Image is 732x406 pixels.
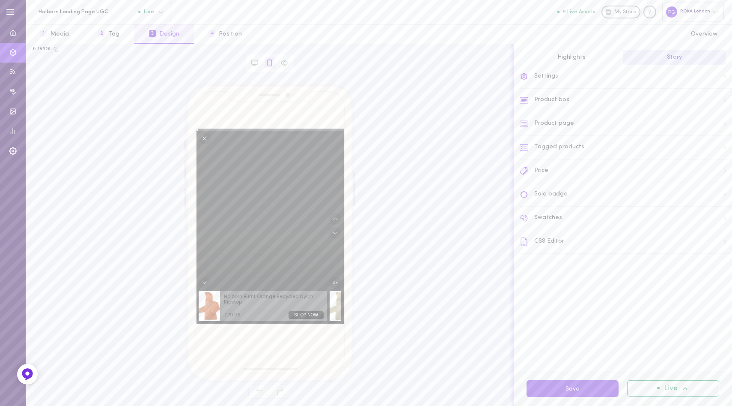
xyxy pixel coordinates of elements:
div: Holborn Burnt Orange Recycled Nylon Ripstop [224,294,324,305]
a: My Store [601,6,640,18]
button: Move to previous video [329,213,341,225]
div: ROKA London [662,3,724,21]
div: SHOP NOW [289,311,323,319]
div: £79.95 [224,312,241,318]
span: Live [138,9,154,15]
span: Story [667,54,682,60]
div: Sale badge [520,183,732,207]
button: Highlights [520,50,623,65]
div: Swatches [520,207,732,230]
button: Overview [676,24,732,44]
span: Highlights [557,54,586,60]
span: Live [664,385,678,392]
button: Save [527,380,619,397]
button: Toggle mute [329,277,341,289]
button: Move to next video [329,227,341,239]
div: Tagged products [520,136,732,159]
span: Undo [248,385,270,399]
span: Redo [270,385,291,399]
div: Price [520,159,732,183]
button: 4Position [194,24,256,44]
a: 9 Live Assets [557,9,601,15]
span: 1 [40,30,47,37]
span: 2 [98,30,105,37]
span: 4 [208,30,215,37]
div: Product box [520,89,732,112]
button: 1Media [26,24,83,44]
button: 3Design [134,24,194,44]
span: My Store [614,9,637,16]
button: Story [623,50,726,65]
button: 9 Live Assets [557,9,595,15]
span: Holborn Landing Page UGC [39,9,138,15]
button: Close [199,132,211,144]
div: Product page [520,112,732,136]
div: Settings [520,65,732,89]
span: 3 [149,30,156,37]
div: Knowledge center [643,6,656,18]
div: CSS Editor [520,230,732,254]
img: Feedback Button [21,368,34,381]
button: Live [627,380,719,397]
div: fr-18926 [33,46,51,52]
button: 2Tag [83,24,134,44]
